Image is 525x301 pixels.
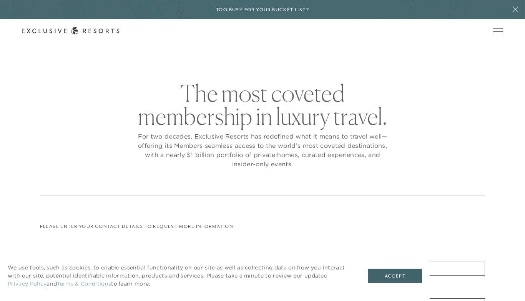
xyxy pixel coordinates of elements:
label: Name* [40,250,58,261]
a: Terms & Conditions [57,280,111,288]
p: For two decades, Exclusive Resorts has redefined what it means to travel well—offering its Member... [136,132,389,169]
a: Privacy Policy [8,280,47,288]
button: Open navigation [493,28,503,34]
p: We use tools, such as cookies, to enable essential functionality on our site as well as collectin... [8,264,353,288]
h2: The most coveted membership in luxury travel. [136,82,389,128]
p: Please enter your contact details to request more information: [40,223,485,230]
h6: Too busy for your bucket list? [216,6,309,13]
button: Accept [368,269,422,283]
